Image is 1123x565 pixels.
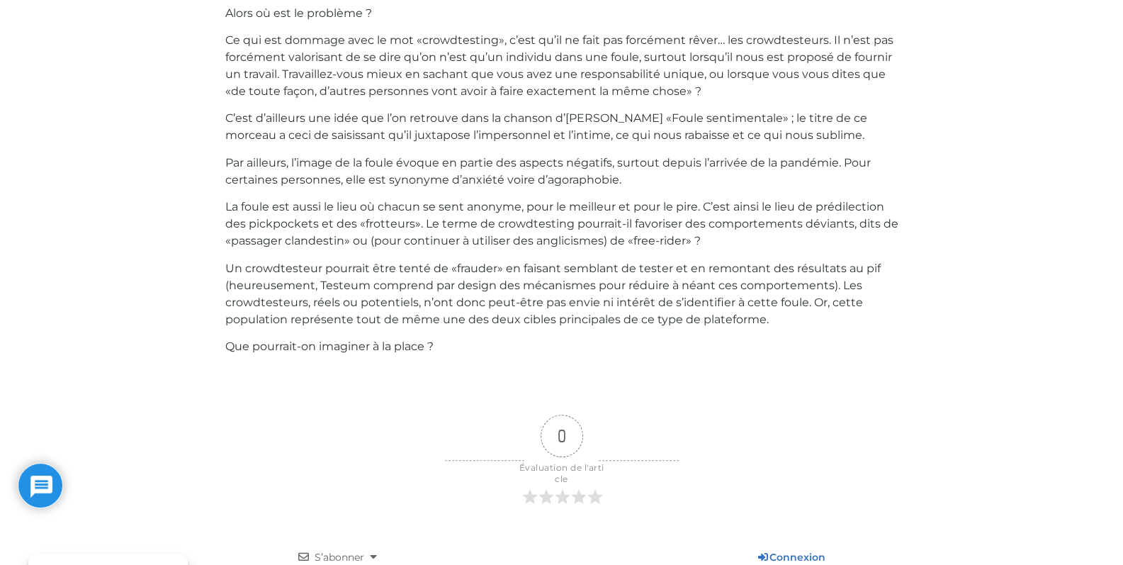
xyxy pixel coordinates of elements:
[225,260,898,328] p: Un crowdtesteur pourrait être tenté de «frauder» en faisant semblant de tester et en remontant de...
[541,415,582,458] span: 0
[315,551,364,564] span: S’abonner
[225,5,898,22] p: Alors où est le problème ?
[225,338,898,355] p: Que pourrait-on imaginer à la place ?
[758,551,825,564] a: Connexion
[517,462,606,485] div: Évaluation de l'article
[225,32,898,100] p: Ce qui est dommage avec le mot «crowdtesting», c’est qu’il ne fait pas forcément rêver… les crowd...
[225,155,898,189] p: Par ailleurs, l’image de la foule évoque en partie des aspects négatifs, surtout depuis l’arrivée...
[225,110,898,144] p: C’est d’ailleurs une idée que l’on retrouve dans la chanson d’[PERSON_NAME] «Foule sentimentale» ...
[225,198,898,250] p: La foule est aussi le lieu où chacun se sent anonyme, pour le meilleur et pour le pire. C’est ain...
